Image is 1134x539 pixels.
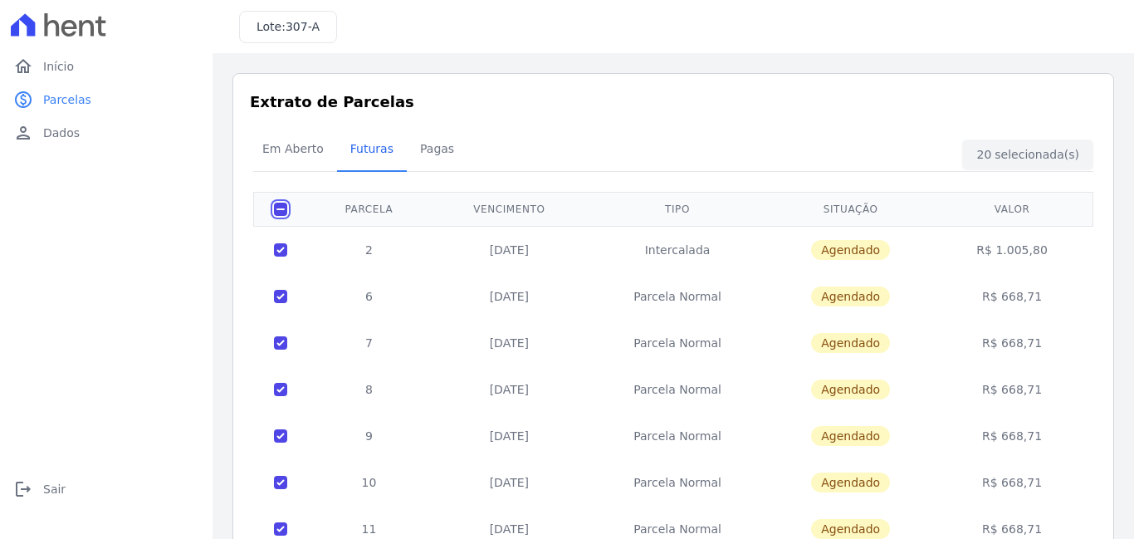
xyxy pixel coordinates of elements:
i: paid [13,90,33,110]
a: personDados [7,116,206,149]
td: R$ 668,71 [934,273,1090,320]
span: Início [43,58,74,75]
td: R$ 668,71 [934,366,1090,413]
td: 8 [307,366,431,413]
span: Agendado [811,519,890,539]
th: Situação [767,192,934,226]
td: Intercalada [588,226,767,273]
a: paidParcelas [7,83,206,116]
th: Vencimento [431,192,588,226]
td: [DATE] [431,413,588,459]
td: 10 [307,459,431,506]
span: Agendado [811,473,890,492]
span: Futuras [340,132,403,165]
span: Agendado [811,287,890,306]
span: Agendado [811,333,890,353]
span: Dados [43,125,80,141]
td: [DATE] [431,226,588,273]
a: Pagas [407,129,467,172]
td: [DATE] [431,366,588,413]
th: Valor [934,192,1090,226]
th: Parcela [307,192,431,226]
span: Agendado [811,240,890,260]
span: Em Aberto [252,132,334,165]
td: Parcela Normal [588,320,767,366]
td: R$ 668,71 [934,413,1090,459]
td: 9 [307,413,431,459]
td: R$ 1.005,80 [934,226,1090,273]
a: logoutSair [7,473,206,506]
td: [DATE] [431,459,588,506]
h3: Lote: [257,18,320,36]
td: 7 [307,320,431,366]
td: 6 [307,273,431,320]
i: logout [13,479,33,499]
a: Em Aberto [249,129,337,172]
td: Parcela Normal [588,459,767,506]
td: R$ 668,71 [934,459,1090,506]
a: homeInício [7,50,206,83]
td: 2 [307,226,431,273]
i: home [13,56,33,76]
span: Agendado [811,380,890,399]
td: Parcela Normal [588,413,767,459]
h3: Extrato de Parcelas [250,91,1097,113]
td: [DATE] [431,273,588,320]
td: Parcela Normal [588,273,767,320]
a: Futuras [337,129,407,172]
span: Sair [43,481,66,497]
i: person [13,123,33,143]
span: 307-A [286,20,320,33]
td: R$ 668,71 [934,320,1090,366]
span: Parcelas [43,91,91,108]
th: Tipo [588,192,767,226]
span: Pagas [410,132,464,165]
span: Agendado [811,426,890,446]
td: [DATE] [431,320,588,366]
td: Parcela Normal [588,366,767,413]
